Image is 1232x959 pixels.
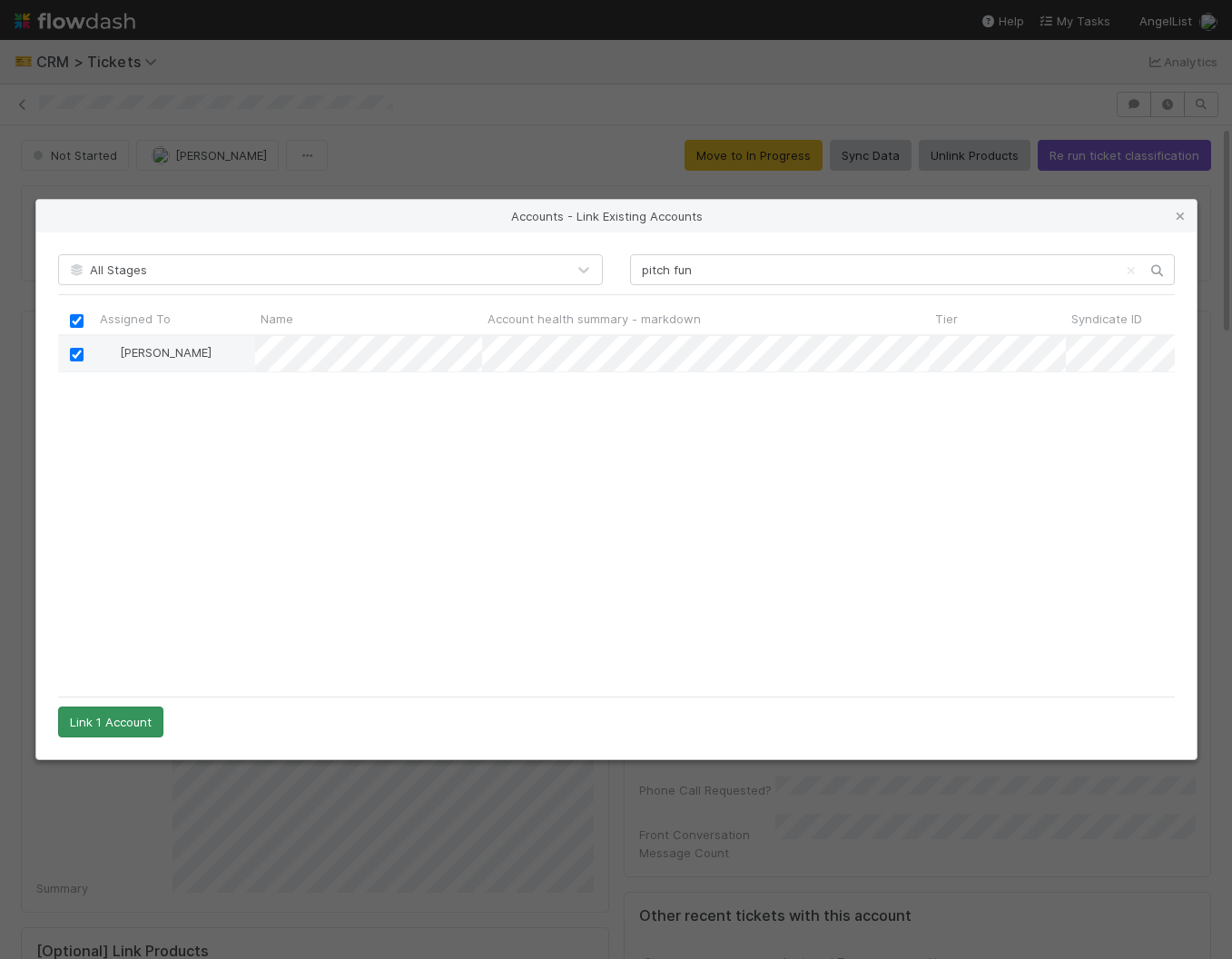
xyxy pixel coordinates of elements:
input: Search [630,254,1175,285]
span: All Stages [68,262,147,277]
span: [PERSON_NAME] [120,345,212,360]
input: Toggle Row Selected [69,348,83,361]
span: Syndicate ID [1071,310,1142,328]
img: avatar_18c010e4-930e-4480-823a-7726a265e9dd.png [103,345,117,360]
span: Name [261,310,293,328]
span: Assigned To [100,310,171,328]
input: Toggle All Rows Selected [70,314,84,328]
button: Clear search [1122,256,1140,285]
div: [PERSON_NAME] [102,343,212,361]
span: Tier [935,310,958,328]
span: Account health summary - markdown [488,310,701,328]
button: Link 1 Account [58,707,163,737]
div: Accounts - Link Existing Accounts [36,200,1197,232]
